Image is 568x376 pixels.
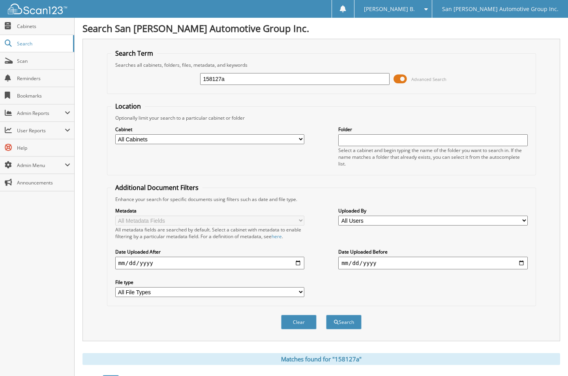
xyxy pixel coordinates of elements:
[82,353,560,365] div: Matches found for "158127a"
[111,115,532,121] div: Optionally limit your search to a particular cabinet or folder
[17,110,65,117] span: Admin Reports
[364,7,415,11] span: [PERSON_NAME] B.
[115,279,304,286] label: File type
[17,40,69,47] span: Search
[17,58,70,64] span: Scan
[326,315,362,329] button: Search
[17,162,65,169] span: Admin Menu
[8,4,67,14] img: scan123-logo-white.svg
[281,315,317,329] button: Clear
[111,196,532,203] div: Enhance your search for specific documents using filters such as date and file type.
[17,23,70,30] span: Cabinets
[111,62,532,68] div: Searches all cabinets, folders, files, metadata, and keywords
[338,207,527,214] label: Uploaded By
[115,207,304,214] label: Metadata
[338,126,527,133] label: Folder
[17,75,70,82] span: Reminders
[82,22,560,35] h1: Search San [PERSON_NAME] Automotive Group Inc.
[17,179,70,186] span: Announcements
[115,248,304,255] label: Date Uploaded After
[338,257,527,269] input: end
[115,126,304,133] label: Cabinet
[115,226,304,240] div: All metadata fields are searched by default. Select a cabinet with metadata to enable filtering b...
[338,147,527,167] div: Select a cabinet and begin typing the name of the folder you want to search in. If the name match...
[442,7,559,11] span: San [PERSON_NAME] Automotive Group Inc.
[111,183,202,192] legend: Additional Document Filters
[272,233,282,240] a: here
[17,127,65,134] span: User Reports
[338,248,527,255] label: Date Uploaded Before
[115,257,304,269] input: start
[17,92,70,99] span: Bookmarks
[17,145,70,151] span: Help
[411,76,446,82] span: Advanced Search
[111,102,145,111] legend: Location
[111,49,157,58] legend: Search Term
